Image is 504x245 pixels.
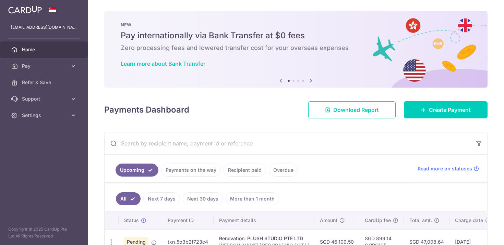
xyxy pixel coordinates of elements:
img: CardUp [8,5,42,14]
th: Payment details [214,211,314,229]
a: Create Payment [404,101,488,118]
input: Search by recipient name, payment id or reference [105,132,471,154]
div: Renovation. PLUSH STUDIO PTE LTD [219,235,309,242]
h5: Pay internationally via Bank Transfer at $0 fees [121,30,471,41]
span: Settings [22,112,67,119]
p: NEW [121,22,471,27]
a: Learn more about Bank Transfer [121,60,205,67]
a: Download Report [308,101,396,118]
a: Overdue [269,164,298,177]
span: CardUp fee [365,217,391,224]
h6: Zero processing fees and lowered transfer cost for your overseas expenses [121,44,471,52]
img: Bank transfer banner [104,11,488,88]
a: Next 7 days [143,192,180,205]
span: Support [22,95,67,102]
span: Read more on statuses [418,165,472,172]
th: Payment ID [162,211,214,229]
span: Create Payment [429,106,471,114]
a: Recipient paid [224,164,266,177]
span: Download Report [333,106,379,114]
a: More than 1 month [226,192,279,205]
a: Payments on the way [161,164,221,177]
span: Charge date [455,217,483,224]
a: Next 30 days [183,192,223,205]
a: All [116,192,141,205]
span: Home [22,46,67,53]
h4: Payments Dashboard [104,104,189,116]
span: Amount [320,217,337,224]
p: [EMAIL_ADDRESS][DOMAIN_NAME] [11,24,77,31]
a: Read more on statuses [418,165,479,172]
span: Refer & Save [22,79,67,86]
span: Pay [22,63,67,69]
a: Upcoming [116,164,158,177]
span: Total amt. [409,217,432,224]
iframe: Opens a widget where you can find more information [460,224,497,242]
span: Status [124,217,139,224]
